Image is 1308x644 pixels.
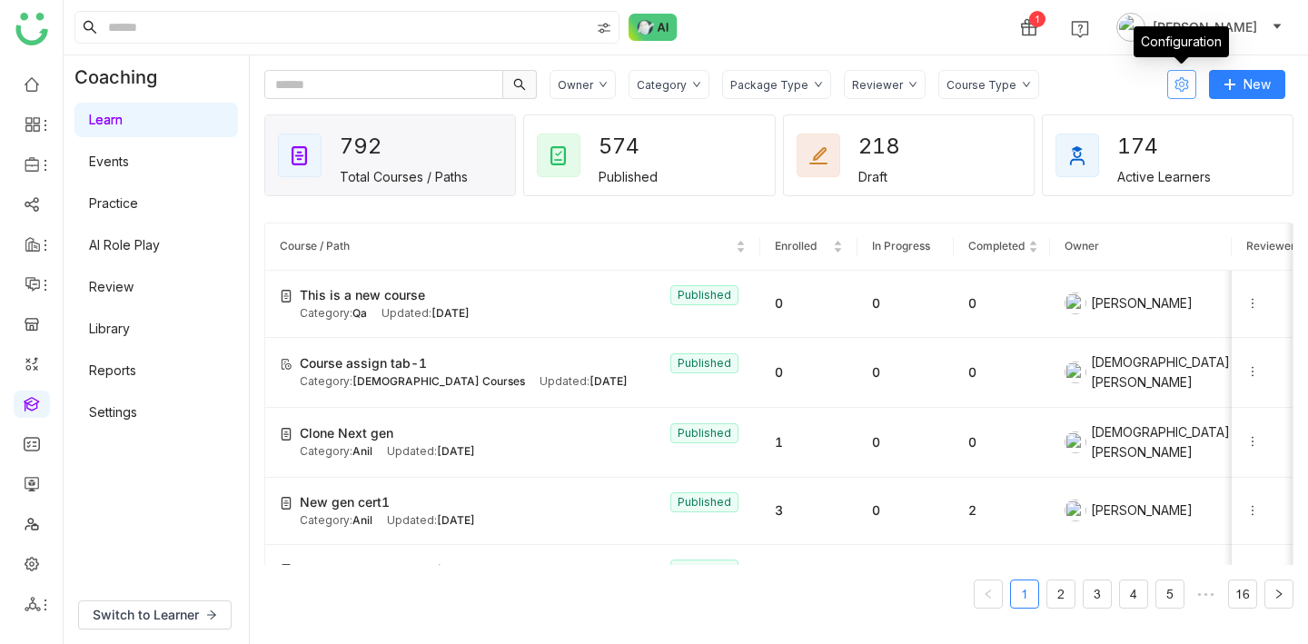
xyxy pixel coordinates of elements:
[352,513,372,527] span: Anil
[670,423,738,443] nz-tag: Published
[381,305,470,322] div: Updated:
[1065,500,1217,521] div: [PERSON_NAME]
[1229,580,1256,608] a: 16
[1029,11,1045,27] div: 1
[808,144,829,166] img: draft_courses.svg
[89,154,129,169] a: Events
[1011,580,1038,608] a: 1
[1065,352,1217,392] div: [DEMOGRAPHIC_DATA][PERSON_NAME]
[954,478,1050,545] td: 2
[280,428,292,441] img: create-new-course.svg
[670,560,738,580] nz-tag: Published
[280,290,292,302] img: create-new-course.svg
[1065,362,1086,383] img: 684a9b06de261c4b36a3cf65
[1065,431,1086,453] img: 684a9b06de261c4b36a3cf65
[629,14,678,41] img: ask-buddy-normal.svg
[289,144,311,166] img: total_courses.svg
[280,564,292,577] img: create-new-course.svg
[1228,580,1257,609] li: 16
[946,78,1016,92] div: Course Type
[352,444,372,458] span: Anil
[1047,580,1075,608] a: 2
[857,478,954,545] td: 0
[775,239,817,253] span: Enrolled
[280,239,350,253] span: Course / Path
[670,285,738,305] nz-tag: Published
[670,353,738,373] nz-tag: Published
[15,13,48,45] img: logo
[730,78,808,92] div: Package Type
[1192,580,1221,609] span: •••
[1065,500,1086,521] img: 684a9b6bde261c4b36a3d2e3
[280,497,292,510] img: create-new-course.svg
[300,512,372,530] div: Category:
[89,362,136,378] a: Reports
[760,338,857,408] td: 0
[1117,169,1211,184] div: Active Learners
[1264,580,1293,609] li: Next Page
[89,321,130,336] a: Library
[857,338,954,408] td: 0
[89,404,137,420] a: Settings
[540,373,628,391] div: Updated:
[1192,580,1221,609] li: Next 5 Pages
[599,127,664,165] div: 574
[1065,239,1099,253] span: Owner
[637,78,687,92] div: Category
[968,239,1025,253] span: Completed
[1046,580,1075,609] li: 2
[974,580,1003,609] li: Previous Page
[1155,580,1184,609] li: 5
[954,408,1050,478] td: 0
[300,443,372,461] div: Category:
[1119,580,1148,609] li: 4
[300,560,457,580] span: new course to test assign
[1134,26,1229,57] div: Configuration
[1156,580,1184,608] a: 5
[852,78,903,92] div: Reviewer
[437,444,475,458] span: [DATE]
[437,513,475,527] span: [DATE]
[300,373,525,391] div: Category:
[857,408,954,478] td: 0
[300,492,390,512] span: New gen cert1
[431,306,470,320] span: [DATE]
[760,545,857,612] td: 0
[1113,13,1286,42] button: [PERSON_NAME]
[590,374,628,388] span: [DATE]
[1153,17,1257,37] span: [PERSON_NAME]
[89,279,134,294] a: Review
[387,443,475,461] div: Updated:
[599,169,658,184] div: Published
[1246,239,1301,253] span: Reviewers
[1209,70,1285,99] button: New
[1010,580,1039,609] li: 1
[300,305,367,322] div: Category:
[858,169,887,184] div: Draft
[1084,580,1111,608] a: 3
[352,306,367,320] span: Qa
[597,21,611,35] img: search-type.svg
[1120,580,1147,608] a: 4
[89,195,138,211] a: Practice
[93,605,199,625] span: Switch to Learner
[558,78,593,92] div: Owner
[548,144,570,166] img: published_courses.svg
[280,358,292,371] img: short-course.svg
[78,600,232,629] button: Switch to Learner
[300,353,427,373] span: Course assign tab-1
[1065,292,1217,314] div: [PERSON_NAME]
[89,112,123,127] a: Learn
[857,271,954,338] td: 0
[64,55,184,99] div: Coaching
[340,169,468,184] div: Total Courses / Paths
[872,239,930,253] span: In Progress
[1065,422,1217,462] div: [DEMOGRAPHIC_DATA][PERSON_NAME]
[1083,580,1112,609] li: 3
[89,237,160,253] a: AI Role Play
[1065,292,1086,314] img: 684a9aedde261c4b36a3ced9
[760,408,857,478] td: 1
[954,338,1050,408] td: 0
[1116,13,1145,42] img: avatar
[340,127,405,165] div: 792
